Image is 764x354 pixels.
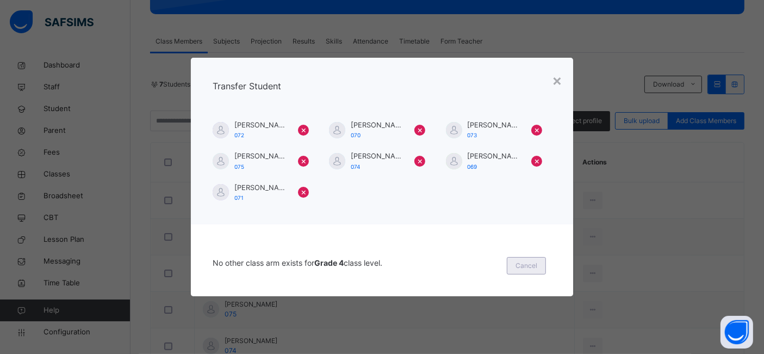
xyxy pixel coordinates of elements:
span: No other class arm exists for class level. [213,257,430,274]
span: [PERSON_NAME] [234,151,287,161]
span: 069 [468,163,477,170]
span: Cancel [515,261,537,271]
span: [PERSON_NAME] [468,151,520,161]
span: [PERSON_NAME] [468,120,520,130]
span: [PERSON_NAME] [234,182,287,193]
span: 074 [351,163,360,170]
div: × [552,69,562,91]
span: × [417,154,423,167]
span: × [534,154,540,167]
button: Open asap [720,316,753,349]
span: 073 [468,132,477,138]
span: 075 [234,163,244,170]
span: × [301,123,307,136]
span: × [301,154,307,167]
span: 072 [234,132,244,138]
span: [PERSON_NAME] [234,120,287,130]
span: [PERSON_NAME] [351,120,403,130]
span: 070 [351,132,361,138]
span: × [301,185,307,198]
span: Transfer Student [213,81,281,91]
span: [PERSON_NAME] [351,151,403,161]
span: × [534,123,540,136]
span: × [417,123,423,136]
b: Grade 4 [314,258,344,267]
span: 071 [234,194,244,201]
